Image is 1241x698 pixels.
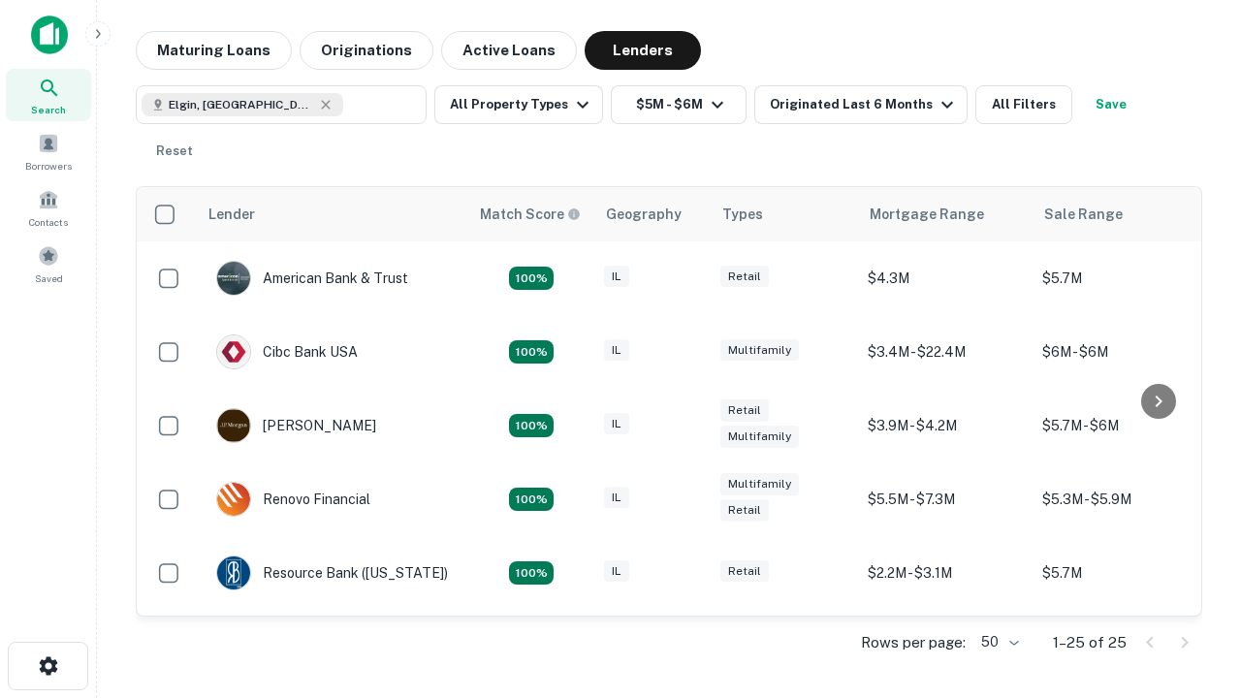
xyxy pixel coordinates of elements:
p: Rows per page: [861,631,966,654]
div: Multifamily [720,339,799,362]
div: Retail [720,399,769,422]
img: picture [217,335,250,368]
span: Saved [35,270,63,286]
div: Sale Range [1044,203,1123,226]
td: $5.5M - $7.3M [858,462,1033,536]
td: $5.7M [1033,241,1207,315]
div: Matching Properties: 4, hasApolloMatch: undefined [509,340,554,364]
td: $4M [858,610,1033,683]
button: Active Loans [441,31,577,70]
img: picture [217,556,250,589]
div: Matching Properties: 4, hasApolloMatch: undefined [509,488,554,511]
td: $5.7M - $6M [1033,389,1207,462]
td: $3.4M - $22.4M [858,315,1033,389]
td: $6M - $6M [1033,315,1207,389]
button: Reset [143,132,206,171]
img: picture [217,409,250,442]
button: Lenders [585,31,701,70]
div: Geography [606,203,682,226]
div: Lender [208,203,255,226]
div: Originated Last 6 Months [770,93,959,116]
div: Capitalize uses an advanced AI algorithm to match your search with the best lender. The match sco... [480,204,581,225]
th: Sale Range [1033,187,1207,241]
div: IL [604,339,629,362]
th: Geography [594,187,711,241]
button: Originations [300,31,433,70]
img: picture [217,483,250,516]
div: [PERSON_NAME] [216,408,376,443]
td: $4.3M [858,241,1033,315]
a: Borrowers [6,125,91,177]
div: Retail [720,560,769,583]
span: Borrowers [25,158,72,174]
div: Retail [720,499,769,522]
span: Elgin, [GEOGRAPHIC_DATA], [GEOGRAPHIC_DATA] [169,96,314,113]
div: Matching Properties: 4, hasApolloMatch: undefined [509,414,554,437]
span: Search [31,102,66,117]
h6: Match Score [480,204,577,225]
div: Cibc Bank USA [216,334,358,369]
div: 50 [973,628,1022,656]
div: Multifamily [720,426,799,448]
div: Retail [720,266,769,288]
div: Types [722,203,763,226]
p: 1–25 of 25 [1053,631,1127,654]
td: $5.7M [1033,536,1207,610]
td: $5.3M - $5.9M [1033,462,1207,536]
button: $5M - $6M [611,85,747,124]
a: Saved [6,238,91,290]
div: IL [604,413,629,435]
iframe: Chat Widget [1144,543,1241,636]
button: All Filters [975,85,1072,124]
div: Resource Bank ([US_STATE]) [216,555,448,590]
div: Multifamily [720,473,799,495]
button: Save your search to get updates of matches that match your search criteria. [1080,85,1142,124]
a: Search [6,69,91,121]
a: Contacts [6,181,91,234]
button: Maturing Loans [136,31,292,70]
button: Originated Last 6 Months [754,85,968,124]
div: Matching Properties: 7, hasApolloMatch: undefined [509,267,554,290]
div: IL [604,487,629,509]
div: IL [604,266,629,288]
td: $5.6M [1033,610,1207,683]
div: Renovo Financial [216,482,370,517]
div: Mortgage Range [870,203,984,226]
th: Lender [197,187,468,241]
td: $3.9M - $4.2M [858,389,1033,462]
div: Matching Properties: 4, hasApolloMatch: undefined [509,561,554,585]
th: Capitalize uses an advanced AI algorithm to match your search with the best lender. The match sco... [468,187,594,241]
div: IL [604,560,629,583]
span: Contacts [29,214,68,230]
th: Mortgage Range [858,187,1033,241]
button: All Property Types [434,85,603,124]
th: Types [711,187,858,241]
td: $2.2M - $3.1M [858,536,1033,610]
img: capitalize-icon.png [31,16,68,54]
img: picture [217,262,250,295]
div: American Bank & Trust [216,261,408,296]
